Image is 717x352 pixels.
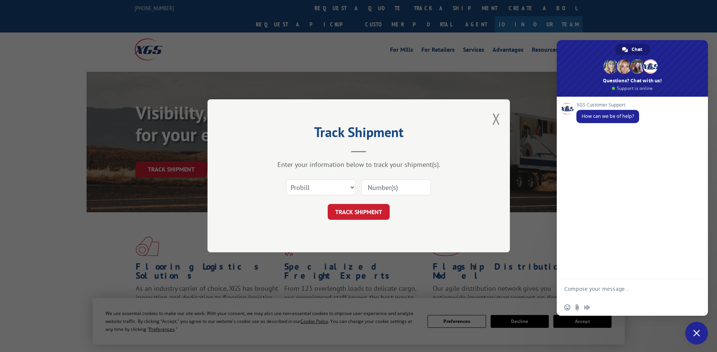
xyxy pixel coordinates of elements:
textarea: Compose your message... [564,286,684,299]
div: Enter your information below to track your shipment(s). [245,161,472,169]
span: XGS Customer Support [576,102,639,108]
span: Chat [632,44,642,55]
h2: Track Shipment [245,127,472,141]
button: Close modal [492,109,500,129]
span: Audio message [584,304,590,310]
div: Chat [615,44,650,55]
span: Send a file [574,304,580,310]
button: TRACK SHIPMENT [328,204,390,220]
span: Insert an emoji [564,304,570,310]
input: Number(s) [361,180,431,196]
div: Close chat [685,322,708,344]
span: How can we be of help? [582,113,634,119]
